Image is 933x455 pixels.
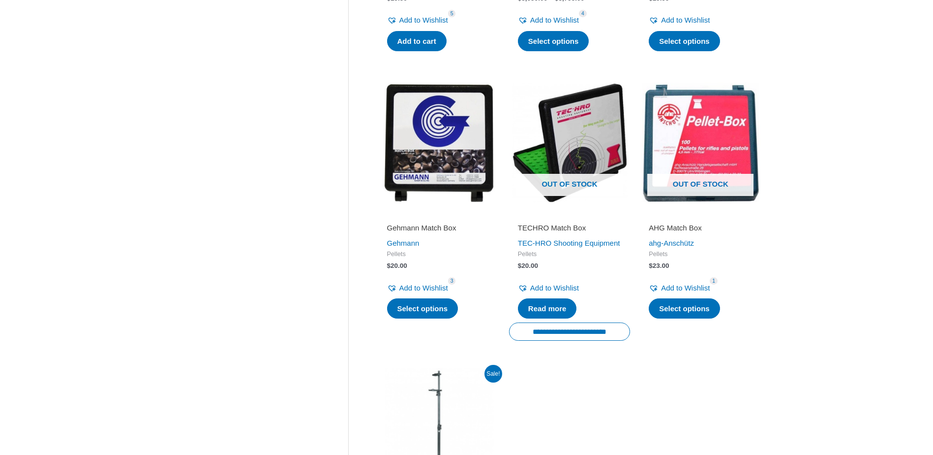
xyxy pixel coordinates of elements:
[509,82,630,203] a: Out of stock
[518,31,589,52] a: Select options for “Interactive e-target SQ10”
[530,16,579,24] span: Add to Wishlist
[649,298,720,319] a: Select options for “AHG Match Box”
[518,13,579,27] a: Add to Wishlist
[649,31,720,52] a: Select options for “JSB Match Premium”
[387,223,490,236] a: Gehmann Match Box
[399,16,448,24] span: Add to Wishlist
[516,174,623,196] span: Out of stock
[530,284,579,292] span: Add to Wishlist
[387,209,490,221] iframe: Customer reviews powered by Trustpilot
[518,262,522,269] span: $
[387,262,407,269] bdi: 20.00
[387,223,490,233] h2: Gehmann Match Box
[649,13,710,27] a: Add to Wishlist
[649,239,694,247] a: ahg-Anschütz
[448,10,456,17] span: 5
[710,277,718,285] span: 1
[649,262,669,269] bdi: 23.00
[640,82,761,203] img: AHG Match Box
[579,10,587,17] span: 4
[661,16,710,24] span: Add to Wishlist
[509,82,630,203] img: TECHRO Match Box
[399,284,448,292] span: Add to Wishlist
[387,239,420,247] a: Gehmann
[387,281,448,295] a: Add to Wishlist
[518,298,577,319] a: Read more about “TECHRO Match Box”
[518,239,620,247] a: TEC-HRO Shooting Equipment
[518,262,538,269] bdi: 20.00
[387,298,458,319] a: Select options for “Gehmann Match Box”
[647,174,753,196] span: Out of stock
[518,250,621,259] span: Pellets
[518,209,621,221] iframe: Customer reviews powered by Trustpilot
[649,209,752,221] iframe: Customer reviews powered by Trustpilot
[518,281,579,295] a: Add to Wishlist
[640,82,761,203] a: Out of stock
[387,13,448,27] a: Add to Wishlist
[387,250,490,259] span: Pellets
[661,284,710,292] span: Add to Wishlist
[387,31,447,52] a: Add to cart: “QYS Olympic Pellets”
[378,82,499,203] img: Gehmann Match Box
[518,223,621,236] a: TECHRO Match Box
[649,223,752,233] h2: AHG Match Box
[387,262,391,269] span: $
[649,250,752,259] span: Pellets
[649,223,752,236] a: AHG Match Box
[484,365,502,383] span: Sale!
[649,281,710,295] a: Add to Wishlist
[448,277,456,285] span: 3
[518,223,621,233] h2: TECHRO Match Box
[649,262,653,269] span: $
